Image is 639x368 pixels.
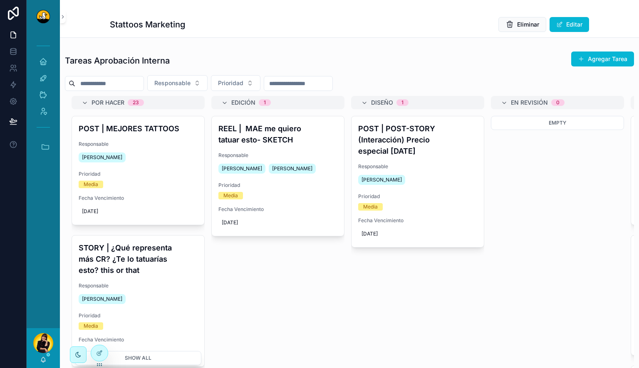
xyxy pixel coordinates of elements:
div: 0 [556,99,560,106]
span: Prioridad [79,171,198,177]
button: Select Button [147,75,208,91]
span: Responsable [79,141,198,147]
div: Media [223,192,238,199]
div: Media [84,181,98,188]
a: POST | MEJORES TATTOOSResponsable[PERSON_NAME]PrioridadMediaFecha Vencimiento[DATE] [72,116,205,225]
h4: STORY | ¿Qué representa más CR? ¿Te lo tatuarías esto? this or that [79,242,198,276]
a: REEL | MAE me quiero tatuar esto- SKETCHResponsable[PERSON_NAME][PERSON_NAME]PrioridadMediaFecha ... [211,116,344,236]
span: Fecha Vencimiento [218,206,337,213]
span: [DATE] [82,350,194,356]
span: Por Hacer [92,98,124,107]
h4: POST | MEJORES TATTOOS [79,123,198,134]
span: [DATE] [82,208,194,215]
span: Prioridad [79,312,198,319]
span: En Revisión [511,98,548,107]
div: 1 [264,99,266,106]
span: Fecha Vencimiento [79,195,198,201]
span: Fecha Vencimiento [358,217,477,224]
div: 1 [401,99,404,106]
span: [PERSON_NAME] [362,177,402,183]
button: Eliminar [498,17,546,32]
span: Edición [231,98,255,107]
h4: REEL | MAE me quiero tatuar esto- SKETCH [218,123,337,145]
img: App logo [37,10,50,23]
button: Editar [550,17,589,32]
h1: Tareas Aprobación Interna [65,55,170,66]
div: scrollable content [27,33,60,170]
span: [PERSON_NAME] [82,154,122,161]
span: Diseño [371,98,393,107]
span: Eliminar [517,20,539,29]
span: [DATE] [222,219,334,226]
h4: POST | POST-STORY (Interacción) Precio especial [DATE] [358,123,477,157]
button: Show all [75,351,201,366]
span: Prioridad [218,79,243,87]
a: STORY | ¿Qué representa más CR? ¿Te lo tatuarías esto? this or thatResponsable[PERSON_NAME]Priori... [72,235,205,367]
div: Media [84,322,98,330]
span: Empty [549,120,566,126]
span: Prioridad [358,193,477,200]
h1: Stattoos Marketing [110,19,185,30]
div: Media [363,203,378,211]
span: [DATE] [362,231,474,237]
a: POST | POST-STORY (Interacción) Precio especial [DATE]Responsable[PERSON_NAME]PrioridadMediaFecha... [351,116,484,248]
div: 23 [133,99,139,106]
span: Responsable [218,152,337,159]
span: Responsable [154,79,191,87]
span: Fecha Vencimiento [79,336,198,343]
button: Agregar Tarea [571,52,634,66]
span: Responsable [79,282,198,289]
span: Responsable [358,163,477,170]
button: Select Button [211,75,260,91]
span: [PERSON_NAME] [222,165,262,172]
span: [PERSON_NAME] [272,165,312,172]
span: [PERSON_NAME] [82,296,122,302]
span: Prioridad [218,182,337,189]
